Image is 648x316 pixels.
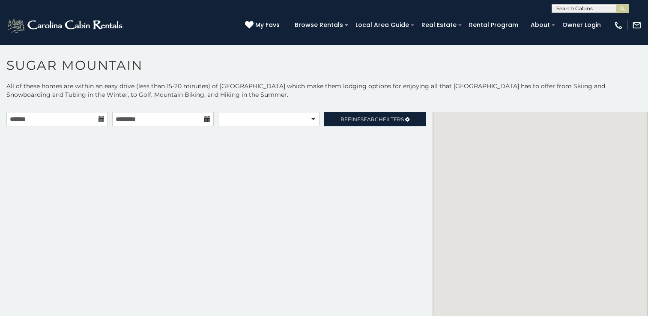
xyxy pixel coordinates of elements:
a: RefineSearchFilters [324,112,425,126]
a: Owner Login [558,18,605,32]
a: About [526,18,554,32]
img: mail-regular-white.png [632,21,642,30]
span: Search [361,116,383,122]
img: phone-regular-white.png [614,21,623,30]
span: My Favs [255,21,280,30]
a: Local Area Guide [351,18,413,32]
a: Browse Rentals [290,18,347,32]
img: White-1-2.png [6,17,125,34]
span: Refine Filters [340,116,404,122]
a: My Favs [245,21,282,30]
a: Real Estate [417,18,461,32]
a: Rental Program [465,18,523,32]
